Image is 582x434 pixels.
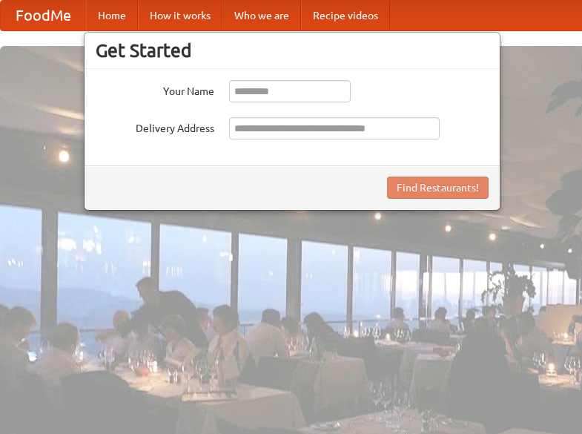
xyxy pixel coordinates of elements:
[301,1,390,30] a: Recipe videos
[86,1,138,30] a: Home
[96,39,489,62] h3: Get Started
[222,1,301,30] a: Who we are
[96,117,214,136] label: Delivery Address
[96,80,214,99] label: Your Name
[1,1,86,30] a: FoodMe
[387,177,489,199] button: Find Restaurants!
[138,1,222,30] a: How it works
